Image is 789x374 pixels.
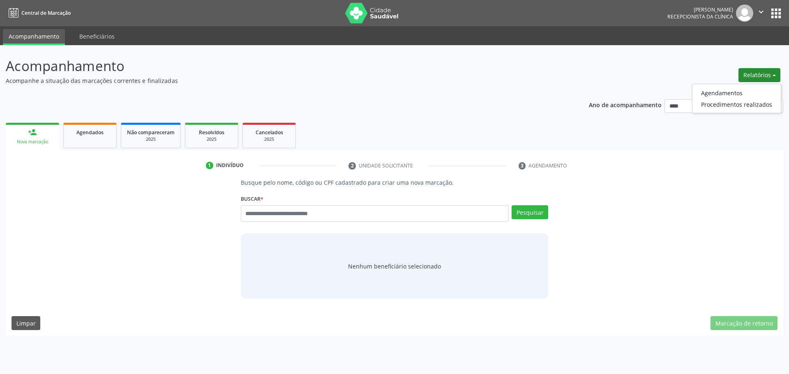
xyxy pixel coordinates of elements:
[667,13,733,20] span: Recepcionista da clínica
[692,87,781,99] a: Agendamentos
[199,129,224,136] span: Resolvidos
[769,6,783,21] button: apps
[692,99,781,110] a: Procedimentos realizados
[736,5,753,22] img: img
[589,99,662,110] p: Ano de acompanhamento
[127,136,175,142] div: 2025
[241,193,263,205] label: Buscar
[12,316,40,330] button: Limpar
[6,56,550,76] p: Acompanhamento
[76,129,104,136] span: Agendados
[21,9,71,16] span: Central de Marcação
[348,262,441,271] span: Nenhum beneficiário selecionado
[216,162,244,169] div: Indivíduo
[692,84,781,113] ul: Relatórios
[6,76,550,85] p: Acompanhe a situação das marcações correntes e finalizadas
[241,178,549,187] p: Busque pelo nome, código ou CPF cadastrado para criar uma nova marcação.
[512,205,548,219] button: Pesquisar
[738,68,780,82] button: Relatórios
[3,29,65,45] a: Acompanhamento
[127,129,175,136] span: Não compareceram
[12,139,53,145] div: Nova marcação
[6,6,71,20] a: Central de Marcação
[667,6,733,13] div: [PERSON_NAME]
[711,316,777,330] button: Marcação de retorno
[249,136,290,142] div: 2025
[753,5,769,22] button: 
[74,29,120,44] a: Beneficiários
[28,128,37,137] div: person_add
[256,129,283,136] span: Cancelados
[206,162,213,169] div: 1
[757,7,766,16] i: 
[191,136,232,142] div: 2025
